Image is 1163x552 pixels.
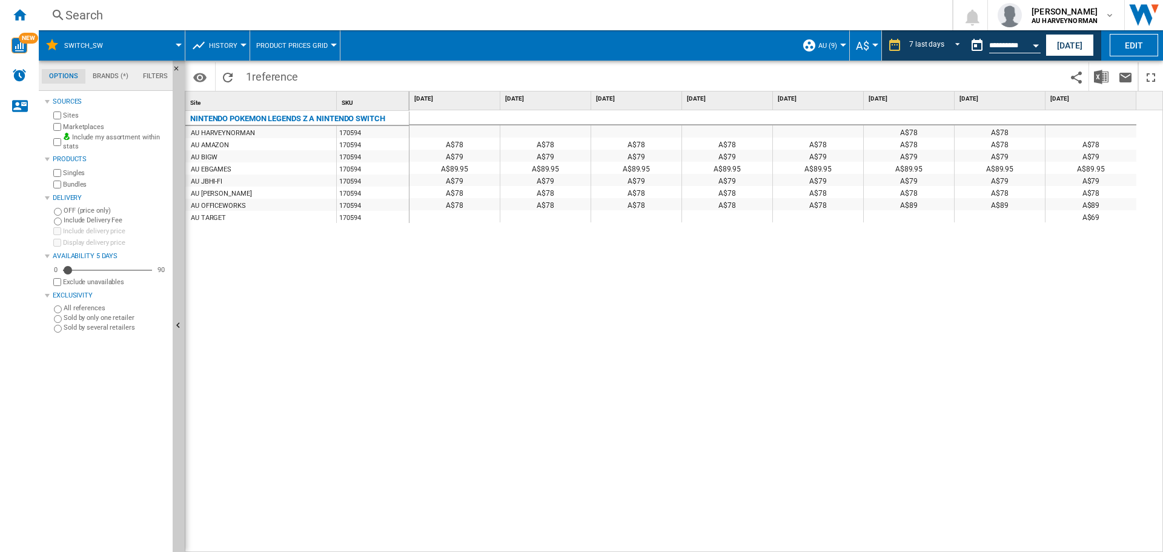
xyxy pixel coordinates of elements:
span: History [209,42,237,50]
div: Sort None [339,91,409,110]
div: A$78 [773,198,863,210]
div: [DATE] [684,91,772,107]
div: [DATE] [775,91,863,107]
div: [DATE] [503,91,591,107]
md-tab-item: Brands (*) [85,69,136,84]
img: mysite-bg-18x18.png [63,133,70,140]
div: A$78 [955,186,1045,198]
div: AU AMAZON [191,139,229,151]
div: A$89.95 [864,162,954,174]
img: excel-24x24.png [1094,70,1108,84]
label: Marketplaces [63,122,168,131]
div: Search [65,7,921,24]
input: Marketplaces [53,123,61,131]
input: Display delivery price [53,239,61,247]
input: Singles [53,169,61,177]
div: 170594 [337,187,409,199]
div: A$69 [1045,210,1136,222]
div: 170594 [337,126,409,138]
div: 170594 [337,211,409,223]
div: A$78 [1045,186,1136,198]
button: Send this report by email [1113,62,1138,91]
div: A$79 [1045,150,1136,162]
div: A$78 [682,198,772,210]
div: A$79 [682,150,772,162]
div: A$79 [500,174,591,186]
label: All references [64,304,168,313]
div: A$89.95 [409,162,500,174]
div: Switch_SW [45,30,179,61]
div: A$79 [955,150,1045,162]
div: A$89.95 [1045,162,1136,174]
span: reference [252,70,298,83]
span: [DATE] [414,95,497,103]
label: Bundles [63,180,168,189]
input: Include Delivery Fee [54,218,62,225]
div: A$78 [864,138,954,150]
md-tab-item: Filters [136,69,175,84]
div: [DATE] [1048,91,1136,107]
div: 170594 [337,138,409,150]
div: A$89 [955,198,1045,210]
div: A$78 [864,125,954,138]
div: Products [53,155,168,164]
div: A$78 [864,186,954,198]
div: A$78 [773,186,863,198]
div: A$78 [682,138,772,150]
b: AU HARVEYNORMAN [1032,17,1098,25]
button: Edit [1110,34,1158,56]
div: 0 [51,265,61,274]
input: Include my assortment within stats [53,135,61,150]
button: A$ [856,30,875,61]
div: AU TARGET [191,212,226,224]
div: AU HARVEYNORMAN [191,127,255,139]
div: A$78 [409,138,500,150]
span: [DATE] [869,95,952,103]
label: Sold by several retailers [64,323,168,332]
md-select: REPORTS.WIZARD.STEPS.REPORT.STEPS.REPORT_OPTIONS.PERIOD: 7 last days [908,36,965,56]
div: A$79 [591,174,681,186]
div: AU BIGW [191,151,217,164]
div: A$79 [955,174,1045,186]
div: SKU Sort None [339,91,409,110]
div: A$78 [1045,138,1136,150]
div: A$79 [682,174,772,186]
label: Sites [63,111,168,120]
div: A$78 [500,138,591,150]
div: Exclusivity [53,291,168,301]
div: History [191,30,244,61]
div: [DATE] [957,91,1045,107]
label: Exclude unavailables [63,278,168,287]
span: A$ [856,39,869,52]
div: A$89.95 [773,162,863,174]
md-slider: Availability [63,264,152,276]
button: Download in Excel [1089,62,1113,91]
button: Reload [216,62,240,91]
div: AU OFFICEWORKS [191,200,246,212]
span: [PERSON_NAME] [1032,5,1098,18]
div: NINTENDO POKEMON LEGENDS Z A NINTENDO SWITCH [190,111,385,126]
div: AU JBHI-FI [191,176,222,188]
span: [DATE] [778,95,861,103]
input: Include delivery price [53,227,61,235]
div: Sources [53,97,168,107]
div: [DATE] [594,91,681,107]
div: A$78 [409,186,500,198]
img: profile.jpg [998,3,1022,27]
div: [DATE] [866,91,954,107]
div: A$89.95 [500,162,591,174]
button: Product prices grid [256,30,334,61]
div: Availability 5 Days [53,251,168,261]
div: A$78 [591,138,681,150]
span: Switch_SW [64,42,103,50]
label: Sold by only one retailer [64,313,168,322]
label: Include my assortment within stats [63,133,168,151]
button: Options [188,66,212,88]
div: A$78 [955,125,1045,138]
span: 1 [240,62,304,88]
div: 170594 [337,175,409,187]
div: A$79 [1045,174,1136,186]
span: [DATE] [687,95,770,103]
